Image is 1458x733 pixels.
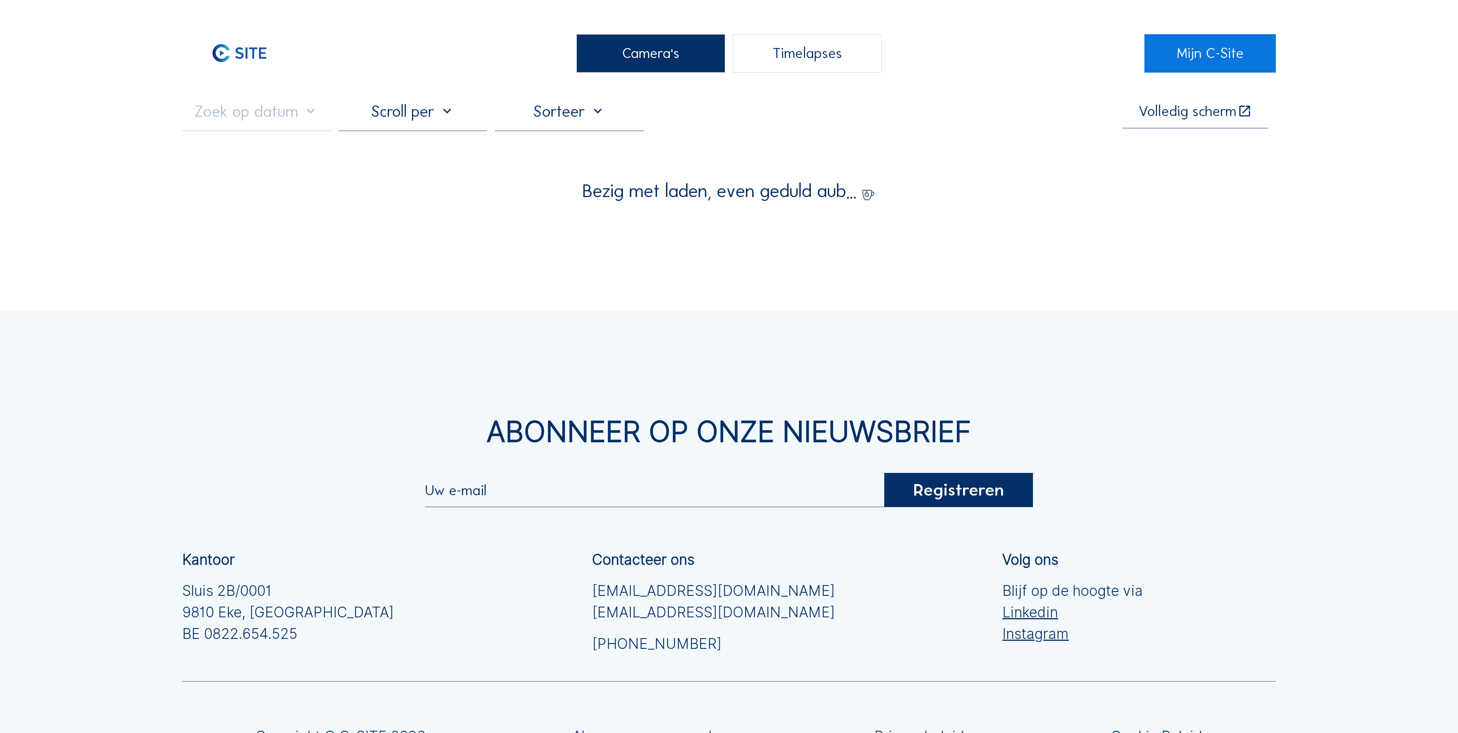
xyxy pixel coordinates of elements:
[1002,580,1143,644] div: Blijf op de hoogte via
[592,602,835,623] a: [EMAIL_ADDRESS][DOMAIN_NAME]
[592,552,694,567] div: Contacteer ons
[182,580,394,644] div: Sluis 2B/0001 9810 Eke, [GEOGRAPHIC_DATA] BE 0822.654.525
[182,417,1276,446] div: Abonneer op onze nieuwsbrief
[733,34,882,73] div: Timelapses
[182,102,331,121] input: Zoek op datum 󰅀
[425,484,884,497] input: Uw e-mail
[592,633,835,655] a: [PHONE_NUMBER]
[884,473,1033,507] div: Registreren
[1002,552,1058,567] div: Volg ons
[1002,623,1143,645] a: Instagram
[1002,602,1143,623] a: Linkedin
[1139,104,1236,119] div: Volledig scherm
[583,182,857,200] span: Bezig met laden, even geduld aub...
[182,34,297,73] img: C-SITE Logo
[576,34,725,73] div: Camera's
[1144,34,1275,73] a: Mijn C-Site
[592,580,835,602] a: [EMAIL_ADDRESS][DOMAIN_NAME]
[182,34,313,73] a: C-SITE Logo
[182,552,235,567] div: Kantoor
